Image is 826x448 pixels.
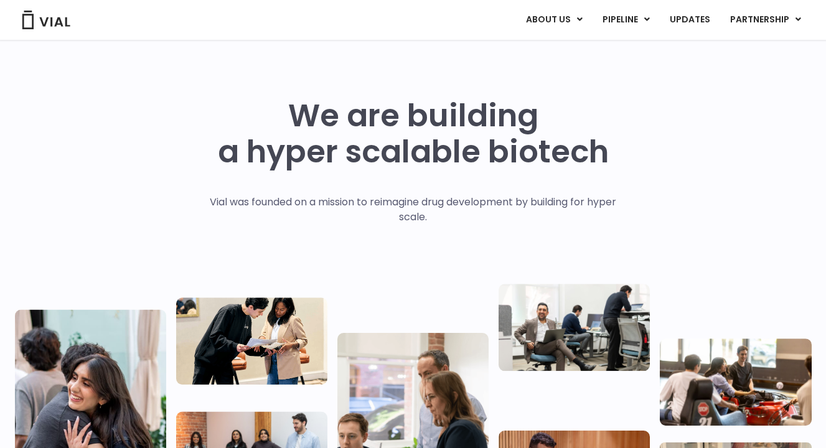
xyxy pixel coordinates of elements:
[660,338,811,426] img: Group of people playing whirlyball
[197,195,629,225] p: Vial was founded on a mission to reimagine drug development by building for hyper scale.
[593,9,659,30] a: PIPELINEMenu Toggle
[720,9,811,30] a: PARTNERSHIPMenu Toggle
[21,11,71,29] img: Vial Logo
[176,297,327,385] img: Two people looking at a paper talking.
[660,9,720,30] a: UPDATES
[516,9,592,30] a: ABOUT USMenu Toggle
[218,98,609,170] h1: We are building a hyper scalable biotech
[499,284,650,371] img: Three people working in an office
